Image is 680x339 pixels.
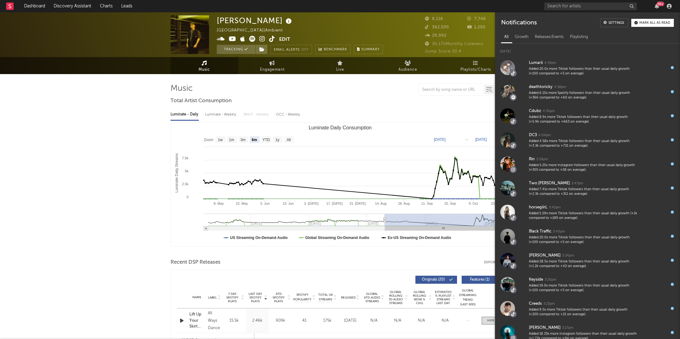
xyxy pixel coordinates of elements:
[425,49,461,53] span: Jump Score: 30.4
[529,132,537,139] div: DC3
[529,235,637,245] div: Added 20.0x more Tiktok followers than their usual daily growth (+100 compared to +5 on average).
[529,300,542,308] div: Creeds
[495,152,680,176] a: Rin3:59pmAdded 5.25x more Instagram followers than their usual daily growth (+305 compared to +58...
[419,87,484,92] input: Search by song name or URL
[354,45,383,54] button: Summary
[562,326,573,330] div: 3:17pm
[304,202,319,205] text: 3. [DATE]
[501,32,512,42] div: All
[411,318,432,324] div: N/A
[475,137,487,142] text: [DATE]
[387,318,408,324] div: N/A
[460,66,491,73] span: Playlists/Charts
[536,157,548,162] div: 3:59pm
[467,25,485,29] span: 1,250
[491,202,502,205] text: 23. Oct
[318,293,333,302] span: Total UK Streams
[229,138,234,142] text: 1m
[529,252,561,259] div: [PERSON_NAME]
[364,292,381,303] span: Global ATD Audio Streams
[495,248,680,272] a: [PERSON_NAME]3:34pmAdded 28.5x more Tiktok followers than their usual daily growth (+1.2k compare...
[495,296,680,320] a: Creeds3:23pmAdded 9.5x more Tiktok followers than their usual daily growth (+200 compared to +21 ...
[318,318,337,324] div: 175k
[529,83,553,91] div: deathtoricky
[512,32,532,42] div: Growth
[543,109,555,114] div: 4:34pm
[425,17,443,21] span: 8,116
[238,57,306,74] a: Engagement
[324,46,347,53] span: Benchmark
[495,272,680,296] a: Keyside3:26pmAdded 19.0x more Tiktok followers than their usual daily growth (+100 compared to +5...
[529,115,637,124] div: Added 8.9x more Tiktok followers than their usual daily growth (+5.9k compared to +663 on average).
[171,123,509,246] svg: Luminate Daily Consumption
[294,318,315,324] div: 41
[171,259,220,266] span: Recent DSP Releases
[529,91,637,100] div: Added 6.15x more Spotify followers than their usual daily growth (+366 compared to +60 on average).
[301,48,309,52] em: Off
[544,61,556,65] div: 4:59pm
[199,66,210,73] span: Music
[398,202,409,205] text: 28. Aug
[495,80,680,104] a: deathtoricky4:58pmAdded 6.15x more Spotify followers than their usual daily growth (+366 compared...
[204,138,213,142] text: Zoom
[189,295,205,300] div: Name
[398,66,417,73] span: Audience
[544,2,637,10] input: Search for artists
[538,133,551,138] div: 4:04pm
[247,318,267,324] div: 2.46k
[484,261,510,264] button: Export CSV
[529,67,637,76] div: Added 20.0x more Tiktok followers than their usual daily growth (+100 compared to +5 on average).
[529,259,637,269] div: Added 28.5x more Tiktok followers than their usual daily growth (+1.2k compared to +42 on average).
[279,36,290,44] button: Edit
[419,278,448,282] span: Originals ( 20 )
[529,204,547,211] div: horsegiirL
[543,302,555,306] div: 3:23pm
[213,202,224,205] text: 8. May
[224,318,244,324] div: 15.5k
[459,288,477,307] div: Global Streaming Trend (Last 60D)
[286,138,291,142] text: All
[495,56,680,80] a: Lumarii4:59pmAdded 20.0x more Tiktok followers than their usual daily growth (+100 compared to +5...
[305,236,369,240] text: Global Streaming On-Demand Audio
[639,21,670,25] div: Mark all as read
[182,156,188,160] text: 7.5k
[217,27,297,34] div: [GEOGRAPHIC_DATA] | Ambient
[495,44,680,56] div: [DATE]
[175,153,179,192] text: Luminate Daily Streams
[553,229,565,234] div: 3:40pm
[262,138,270,142] text: YTD
[205,109,237,120] div: Luminate - Weekly
[529,59,543,67] div: Lumarii
[308,125,372,130] text: Luminate Daily Consumption
[388,236,451,240] text: Ex-US Streaming On-Demand Audio
[529,107,541,115] div: Cdubz
[529,283,637,293] div: Added 19.0x more Tiktok followers than their usual daily growth (+100 compared to +5 on average).
[435,290,452,305] span: Estimated % Playlist Streams Last Day
[171,97,232,105] span: Total Artist Consumption
[425,34,447,38] span: 29,992
[425,42,484,46] span: 36,170 Monthly Listeners
[374,57,442,74] a: Audience
[529,187,637,197] div: Added 7.41x more Tiktok followers than their usual daily growth (+2.3k compared to +311 on average).
[529,180,570,187] div: Two [PERSON_NAME]
[375,202,386,205] text: 14. Aug
[247,292,264,303] span: Last Day Spotify Plays
[282,202,294,205] text: 19. Jun
[562,253,574,258] div: 3:34pm
[230,236,288,240] text: US Streaming On-Demand Audio
[434,137,446,142] text: [DATE]
[415,276,457,284] button: Originals(20)
[270,292,287,303] span: ATD Spotify Plays
[182,182,188,186] text: 2.5k
[529,156,535,163] div: Rin
[171,109,199,120] div: Luminate - Daily
[529,324,561,332] div: [PERSON_NAME]
[208,310,221,332] div: All Ways Dance
[444,202,456,205] text: 25. Sep
[208,296,217,299] span: Label
[554,85,566,90] div: 4:58pm
[189,312,205,330] a: Lift Up Your Skirt And Dance
[315,45,351,54] a: Benchmark
[529,211,637,221] div: Added 5.29x more Tiktok followers than their usual daily growth (+1k compared to +189 on average).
